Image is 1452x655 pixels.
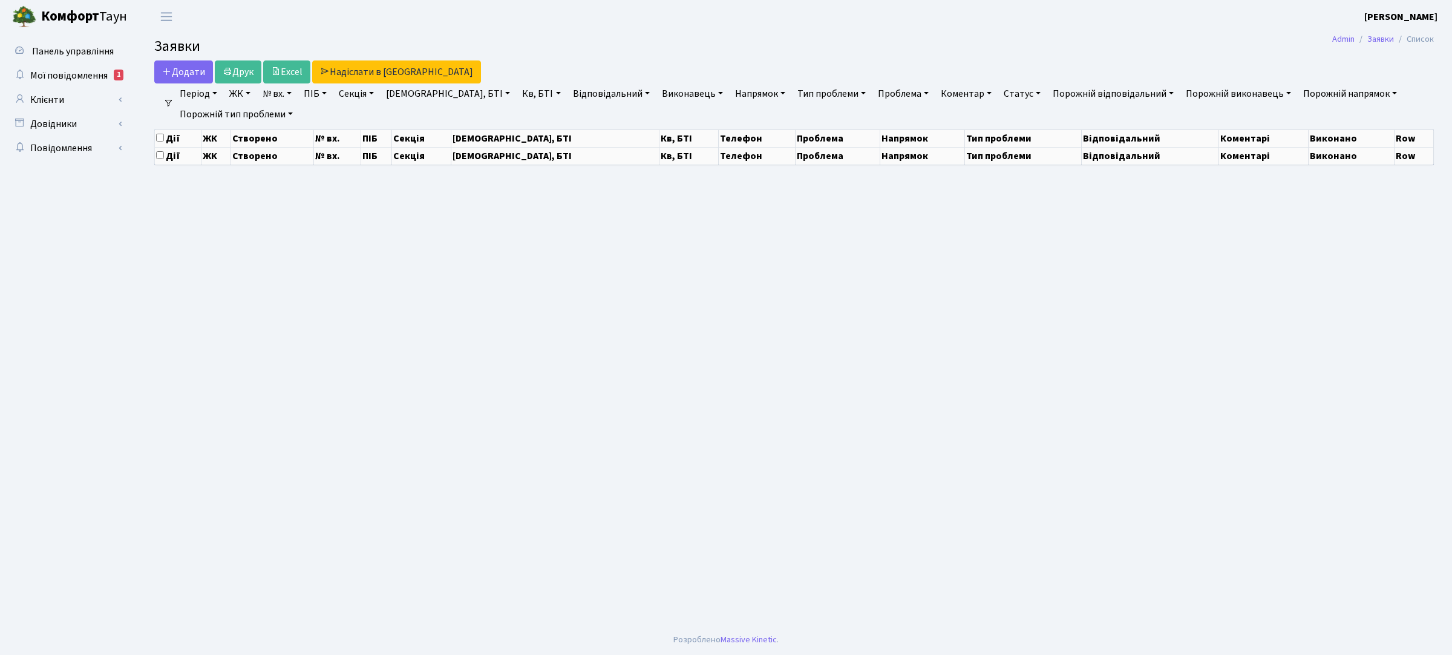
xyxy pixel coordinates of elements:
[154,36,200,57] span: Заявки
[155,129,201,147] th: Дії
[12,5,36,29] img: logo.png
[965,147,1082,165] th: Тип проблеми
[517,83,565,104] a: Кв, БТІ
[175,104,298,125] a: Порожній тип проблеми
[154,60,213,83] a: Додати
[451,147,659,165] th: [DEMOGRAPHIC_DATA], БТІ
[41,7,127,27] span: Таун
[721,633,777,646] a: Massive Kinetic
[258,83,296,104] a: № вх.
[162,65,205,79] span: Додати
[873,83,934,104] a: Проблема
[1082,129,1219,147] th: Відповідальний
[1048,83,1179,104] a: Порожній відповідальний
[361,129,392,147] th: ПІБ
[313,147,361,165] th: № вх.
[361,147,392,165] th: ПІБ
[673,633,779,647] div: Розроблено .
[175,83,222,104] a: Період
[263,60,310,83] a: Excel
[880,129,965,147] th: Напрямок
[1395,147,1434,165] th: Row
[6,39,127,64] a: Панель управління
[334,83,379,104] a: Секція
[796,147,880,165] th: Проблема
[796,129,880,147] th: Проблема
[6,136,127,160] a: Повідомлення
[6,112,127,136] a: Довідники
[1309,129,1395,147] th: Виконано
[1367,33,1394,45] a: Заявки
[451,129,659,147] th: [DEMOGRAPHIC_DATA], БТІ
[999,83,1045,104] a: Статус
[6,88,127,112] a: Клієнти
[793,83,871,104] a: Тип проблеми
[1219,147,1309,165] th: Коментарі
[936,83,996,104] a: Коментар
[6,64,127,88] a: Мої повідомлення1
[30,69,108,82] span: Мої повідомлення
[381,83,515,104] a: [DEMOGRAPHIC_DATA], БТІ
[880,147,965,165] th: Напрямок
[32,45,114,58] span: Панель управління
[1219,129,1309,147] th: Коментарі
[730,83,790,104] a: Напрямок
[155,147,201,165] th: Дії
[659,147,718,165] th: Кв, БТІ
[965,129,1082,147] th: Тип проблеми
[1298,83,1402,104] a: Порожній напрямок
[1394,33,1434,46] li: Список
[151,7,181,27] button: Переключити навігацію
[201,147,231,165] th: ЖК
[299,83,332,104] a: ПІБ
[718,129,796,147] th: Телефон
[718,147,796,165] th: Телефон
[657,83,728,104] a: Виконавець
[1395,129,1434,147] th: Row
[224,83,255,104] a: ЖК
[201,129,231,147] th: ЖК
[1364,10,1437,24] a: [PERSON_NAME]
[114,70,123,80] div: 1
[659,129,718,147] th: Кв, БТІ
[1181,83,1296,104] a: Порожній виконавець
[312,60,481,83] a: Надіслати в [GEOGRAPHIC_DATA]
[231,147,313,165] th: Створено
[231,129,313,147] th: Створено
[1332,33,1355,45] a: Admin
[1309,147,1395,165] th: Виконано
[568,83,655,104] a: Відповідальний
[215,60,261,83] a: Друк
[1082,147,1219,165] th: Відповідальний
[392,147,451,165] th: Секція
[41,7,99,26] b: Комфорт
[1314,27,1452,52] nav: breadcrumb
[392,129,451,147] th: Секція
[313,129,361,147] th: № вх.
